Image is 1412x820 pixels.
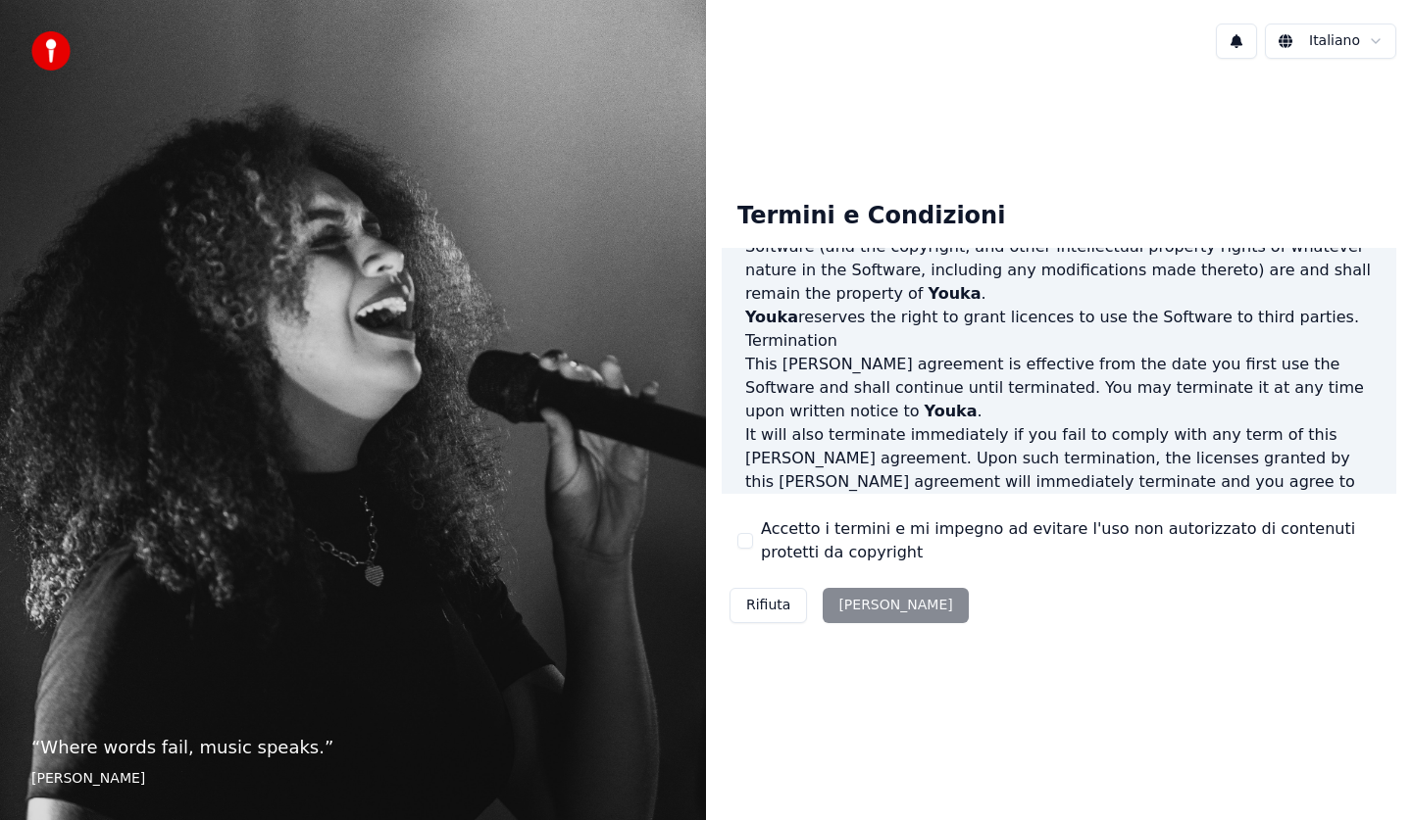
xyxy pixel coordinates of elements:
footer: [PERSON_NAME] [31,769,675,789]
img: youka [31,31,71,71]
h3: Termination [745,329,1373,353]
label: Accetto i termini e mi impegno ad evitare l'uso non autorizzato di contenuti protetti da copyright [761,517,1381,564]
p: reserves the right to grant licences to use the Software to third parties. [745,306,1373,329]
p: It will also terminate immediately if you fail to comply with any term of this [PERSON_NAME] agre... [745,423,1373,564]
button: Rifiuta [730,588,807,623]
span: Youka [745,308,798,326]
div: Termini e Condizioni [722,185,1021,248]
span: Youka [929,284,982,303]
p: “ Where words fail, music speaks. ” [31,734,675,761]
span: Youka [925,402,978,420]
p: This [PERSON_NAME] agreement is effective from the date you first use the Software and shall cont... [745,353,1373,423]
